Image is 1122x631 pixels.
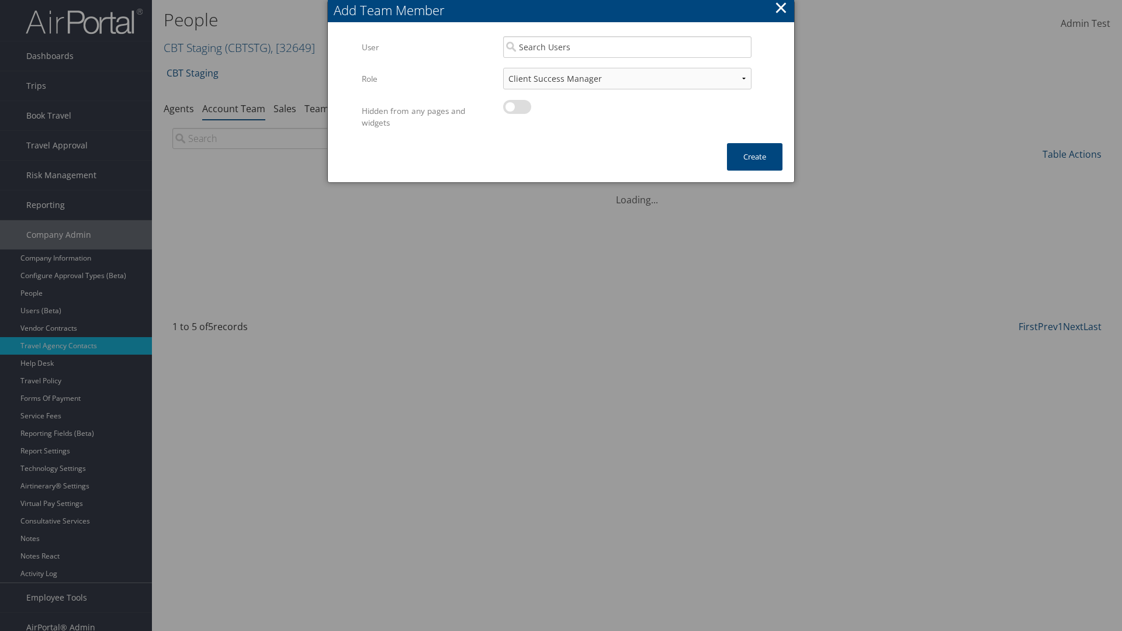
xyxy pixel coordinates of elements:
div: Add Team Member [334,1,794,19]
a: Column Visibility [956,202,1110,222]
label: User [362,36,494,58]
input: Search Users [503,36,752,58]
label: Role [362,68,494,90]
label: Hidden from any pages and widgets [362,100,494,134]
a: Add Team Member [956,162,1110,182]
a: Page Length [956,222,1110,242]
a: Download Report [956,182,1110,202]
button: Create [727,143,782,171]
